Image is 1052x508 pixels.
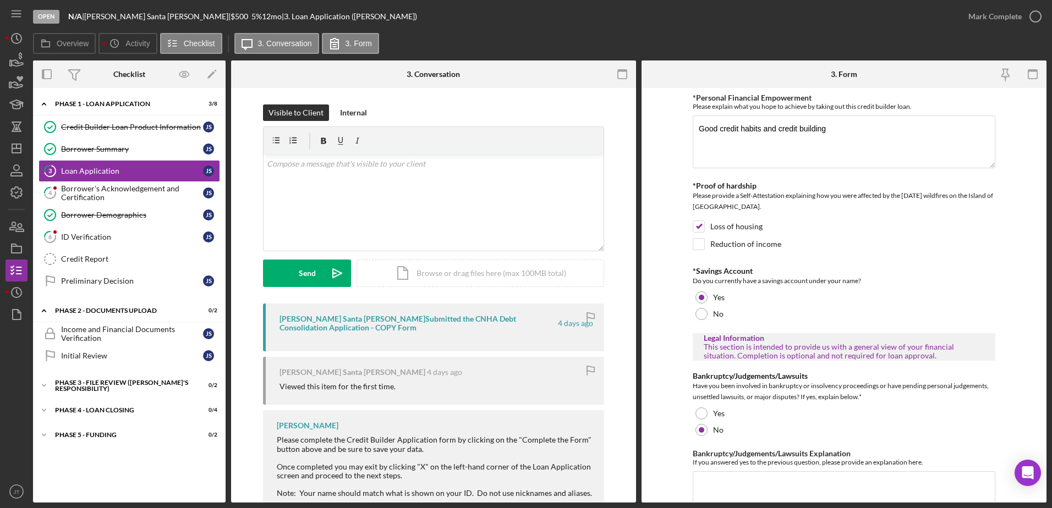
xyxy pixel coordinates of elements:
[258,39,312,48] label: 3. Conversation
[299,259,316,287] div: Send
[280,382,396,391] div: Viewed this item for the first time.
[713,293,725,302] label: Yes
[98,33,157,54] button: Activity
[184,39,215,48] label: Checklist
[198,101,217,107] div: 3 / 8
[68,12,84,21] div: |
[61,184,203,202] div: Borrower's Acknowledgement and Certification
[831,70,857,79] div: 3. Form
[48,167,52,174] tspan: 3
[203,165,214,176] div: J S
[39,345,220,367] a: Initial ReviewJS
[693,275,995,286] div: Do you currently have a savings account under your name?
[125,39,150,48] label: Activity
[61,277,203,285] div: Preliminary Decision
[39,248,220,270] a: Credit Report
[68,12,82,21] b: N/A
[262,12,282,21] div: 12 mo
[61,255,220,263] div: Credit Report
[6,481,28,503] button: JT
[39,138,220,160] a: Borrower SummaryJS
[713,426,724,434] label: No
[427,368,462,377] time: 2025-08-29 20:08
[61,351,203,360] div: Initial Review
[346,39,372,48] label: 3. Form
[203,275,214,286] div: J S
[693,181,995,190] div: *Proof of hardship
[263,104,329,121] button: Visible to Client
[198,382,217,389] div: 0 / 2
[713,409,725,418] label: Yes
[61,167,203,175] div: Loan Application
[231,12,248,21] span: $500
[84,12,231,21] div: [PERSON_NAME] Santa [PERSON_NAME] |
[710,221,763,232] label: Loss of housing
[277,421,338,430] div: [PERSON_NAME]
[203,231,214,242] div: J S
[61,325,203,343] div: Income and Financial Documents Verification
[713,310,724,318] label: No
[693,267,995,275] div: *Savings Account
[340,104,367,121] div: Internal
[280,368,425,377] div: [PERSON_NAME] Santa [PERSON_NAME]
[57,39,89,48] label: Overview
[693,115,995,168] textarea: Good credit habits and credit building
[335,104,372,121] button: Internal
[693,380,995,402] div: Have you been involved in bankruptcy or insolvency proceedings or have pending personal judgement...
[269,104,324,121] div: Visible to Client
[14,489,20,495] text: JT
[55,432,190,438] div: Phase 5 - Funding
[113,70,145,79] div: Checklist
[693,449,851,458] label: Bankruptcy/Judgements/Lawsuits Explanation
[33,33,96,54] button: Overview
[203,187,214,198] div: J S
[280,314,556,332] div: [PERSON_NAME] Santa [PERSON_NAME] Submitted the CNHA Debt Consolidation Application - COPY Form
[203,328,214,339] div: J S
[704,343,984,360] div: This section is intended to provide us with a general view of your financial situation. Completio...
[61,211,203,219] div: Borrower Demographics
[710,239,781,250] label: Reduction of income
[693,93,812,102] label: *Personal Financial Empowerment
[282,12,417,21] div: | 3. Loan Application ([PERSON_NAME])
[203,122,214,132] div: J S
[203,209,214,220] div: J S
[1015,460,1041,486] div: Open Intercom Messenger
[968,5,1022,27] div: Mark Complete
[704,334,984,343] div: Legal Information
[203,350,214,361] div: J S
[55,101,190,107] div: Phase 1 - Loan Application
[39,270,220,292] a: Preliminary DecisionJS
[198,307,217,314] div: 0 / 2
[277,435,593,453] div: Please complete the Credit Builder Application form by clicking on the "Complete the Form" button...
[55,307,190,314] div: Phase 2 - DOCUMENTS UPLOAD
[39,116,220,138] a: Credit Builder Loan Product InformationJS
[39,226,220,248] a: 6ID VerificationJS
[39,204,220,226] a: Borrower DemographicsJS
[263,259,351,287] button: Send
[33,10,59,24] div: Open
[693,102,995,111] div: Please explain what you hope to achieve by taking out this credit builder loan.
[61,123,203,131] div: Credit Builder Loan Product Information
[693,372,995,380] div: Bankruptcy/Judgements/Lawsuits
[203,143,214,154] div: J S
[198,432,217,438] div: 0 / 2
[198,407,217,413] div: 0 / 4
[55,379,190,392] div: PHASE 3 - FILE REVIEW ([PERSON_NAME]'s Responsibility)
[322,33,379,54] button: 3. Form
[61,145,203,153] div: Borrower Summary
[39,182,220,204] a: 4Borrower's Acknowledgement and CertificationJS
[39,160,220,182] a: 3Loan ApplicationJS
[48,233,52,240] tspan: 6
[277,462,593,506] div: Once completed you may exit by clicking "X" on the left-hand corner of the Loan Application scree...
[407,70,460,79] div: 3. Conversation
[251,12,262,21] div: 5 %
[55,407,190,413] div: PHASE 4 - LOAN CLOSING
[693,190,995,215] div: Please provide a Self-Attestation explaining how you were affected by the [DATE] wildfires on the...
[61,233,203,241] div: ID Verification
[48,189,52,196] tspan: 4
[277,489,593,498] div: Note: Your name should match what is shown on your ID. Do not use nicknames and aliases.
[234,33,319,54] button: 3. Conversation
[693,458,995,466] div: If you answered yes to the previous question, please provide an explanation here.
[558,319,593,328] time: 2025-08-29 20:11
[160,33,222,54] button: Checklist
